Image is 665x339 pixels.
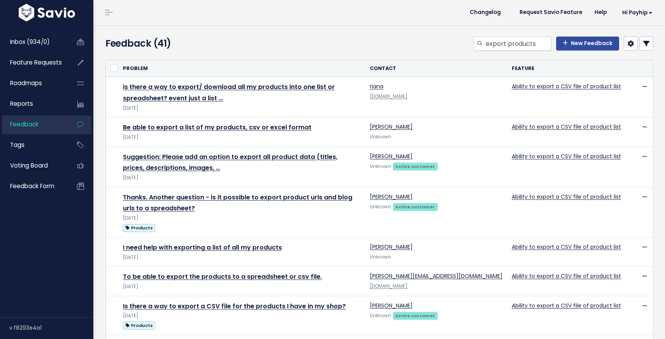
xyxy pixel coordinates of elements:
span: Unknown [370,254,391,260]
a: Is there a way to export a CSV file for the products I have in my shop? [123,302,346,311]
a: Ability to export a CSV file of product list [512,123,621,131]
a: Active customer [393,311,438,319]
div: [DATE] [123,174,360,182]
a: Feedback form [2,177,65,195]
strong: Active customer [395,313,435,319]
a: Products [123,320,155,330]
span: Reports [10,100,33,108]
img: logo-white.9d6f32f41409.svg [17,4,77,21]
span: Products [123,224,155,232]
a: Reports [2,95,65,113]
span: Inbox (934/0) [10,38,50,46]
a: [PERSON_NAME] [370,123,413,131]
span: Feedback form [10,182,54,190]
span: Feedback [10,120,38,128]
span: Unknown [370,134,391,140]
th: Problem [118,60,365,77]
th: Feature [507,60,626,77]
a: [DOMAIN_NAME] [370,93,408,100]
span: Roadmaps [10,79,42,87]
a: [DOMAIN_NAME] [370,283,408,289]
a: Feature Requests [2,54,65,72]
a: New Feedback [556,37,619,51]
div: [DATE] [123,104,360,112]
a: riana [370,82,383,90]
a: Hi Payhip [613,7,659,19]
a: Ability to export a CSV file of product list [512,82,621,90]
a: is there a way to export/ download all my products into one list or spreadsheet? event just a list … [123,82,335,103]
a: Ability to export a CSV file of product list [512,152,621,160]
span: Feature Requests [10,58,62,66]
a: Products [123,223,155,232]
a: Voting Board [2,157,65,175]
a: [PERSON_NAME] [370,243,413,251]
div: [DATE] [123,214,360,222]
div: [DATE] [123,283,360,291]
a: Ability to export a CSV file of product list [512,272,621,280]
span: Voting Board [10,161,48,169]
th: Contact [365,60,507,77]
div: [DATE] [123,312,360,320]
a: Roadmaps [2,74,65,92]
span: Changelog [470,10,501,15]
span: Products [123,322,155,330]
input: Search feedback... [485,37,551,51]
a: Active customer [393,162,438,170]
strong: Active customer [395,163,435,169]
a: Help [588,7,613,18]
a: To be able to export the products to a spreadsheet or csv file. [123,272,322,281]
span: Hi Payhip [622,10,653,16]
a: I need help with exporting a list of all my products [123,243,282,252]
a: Ability to export a CSV file of product list [512,193,621,201]
a: Tags [2,136,65,154]
div: [DATE] [123,133,360,142]
span: Unknown [370,163,391,169]
strong: Active customer [395,204,435,210]
a: Suggestion: Please add an option to export all product data (titles, prices, descriptions, images, … [123,152,338,173]
div: v.f8293e4a1 [9,318,93,338]
a: [PERSON_NAME] [370,152,413,160]
a: Thanks. Another question - is it possible to export product urls and blog urls to a spreadsheet? [123,193,352,213]
a: Feedback [2,115,65,133]
span: Unknown [370,204,391,210]
h4: Feedback (41) [105,37,280,51]
span: Tags [10,141,24,149]
a: Be able to export a list of my products, csv or excel format [123,123,311,132]
a: [PERSON_NAME] [370,193,413,201]
a: Request Savio Feature [513,7,588,18]
a: [PERSON_NAME] [370,302,413,309]
a: Ability to export a CSV file of product list [512,302,621,309]
span: Unknown [370,313,391,319]
a: Active customer [393,203,438,210]
a: [PERSON_NAME][EMAIL_ADDRESS][DOMAIN_NAME] [370,272,502,280]
a: Inbox (934/0) [2,33,65,51]
div: [DATE] [123,253,360,262]
a: Ability to export a CSV file of product list [512,243,621,251]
